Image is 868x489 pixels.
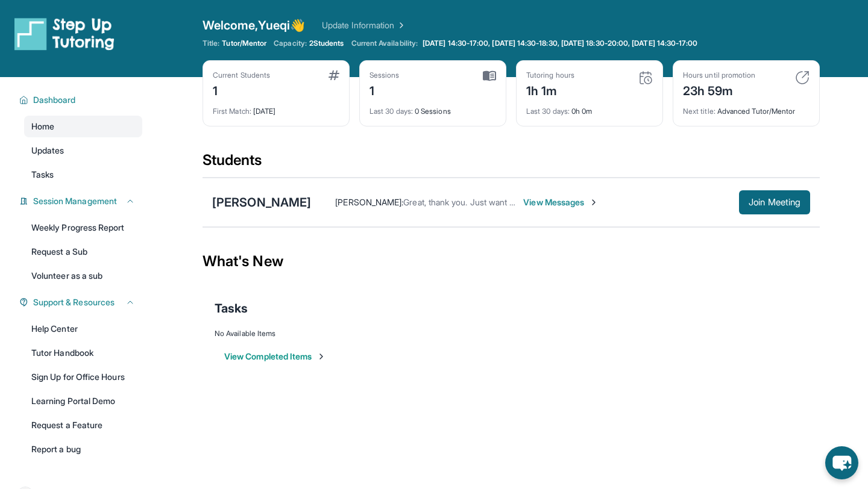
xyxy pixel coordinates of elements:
span: Current Availability: [351,39,418,48]
div: 0h 0m [526,99,653,116]
a: Learning Portal Demo [24,390,142,412]
button: Dashboard [28,94,135,106]
button: chat-button [825,446,858,479]
span: Join Meeting [749,199,800,206]
span: [DATE] 14:30-17:00, [DATE] 14:30-18:30, [DATE] 18:30-20:00, [DATE] 14:30-17:00 [423,39,697,48]
div: Sessions [370,70,400,80]
img: Chevron Right [394,19,406,31]
div: 1h 1m [526,80,574,99]
span: Last 30 days : [526,107,570,116]
div: Advanced Tutor/Mentor [683,99,810,116]
span: Home [31,120,54,132]
button: View Completed Items [224,350,326,363]
div: Hours until promotion [683,70,755,80]
a: Home [24,116,142,137]
a: Request a Feature [24,414,142,436]
button: Join Meeting [739,190,810,214]
img: card [795,70,810,85]
span: 2 Students [309,39,344,48]
a: [DATE] 14:30-17:00, [DATE] 14:30-18:30, [DATE] 18:30-20:00, [DATE] 14:30-17:00 [420,39,700,48]
span: Welcome, Yueqi 👋 [203,17,305,34]
div: 23h 59m [683,80,755,99]
span: Tasks [215,300,248,317]
span: [PERSON_NAME] : [335,197,403,207]
img: card [638,70,653,85]
a: Request a Sub [24,241,142,263]
a: Help Center [24,318,142,340]
span: View Messages [523,196,599,208]
a: Tasks [24,164,142,185]
div: Students [203,151,820,177]
span: Dashboard [33,94,76,106]
div: No Available Items [215,329,808,338]
a: Updates [24,140,142,161]
img: card [329,70,339,80]
span: Last 30 days : [370,107,413,116]
a: Update Information [322,19,406,31]
span: Updates [31,145,64,157]
div: Tutoring hours [526,70,574,80]
div: [PERSON_NAME] [212,194,311,211]
span: First Match : [213,107,251,116]
span: Session Management [33,195,117,207]
a: Weekly Progress Report [24,217,142,238]
img: logo [14,17,115,51]
span: Capacity: [274,39,307,48]
a: Report a bug [24,438,142,460]
div: [DATE] [213,99,339,116]
div: 1 [370,80,400,99]
a: Tutor Handbook [24,342,142,364]
span: Title: [203,39,219,48]
button: Session Management [28,195,135,207]
span: Tutor/Mentor [222,39,266,48]
div: Current Students [213,70,270,80]
img: card [483,70,496,81]
span: Next title : [683,107,715,116]
img: Chevron-Right [589,198,599,207]
a: Volunteer as a sub [24,265,142,287]
button: Support & Resources [28,296,135,308]
div: 1 [213,80,270,99]
div: 0 Sessions [370,99,496,116]
span: Tasks [31,169,54,181]
div: What's New [203,235,820,288]
span: Support & Resources [33,296,115,308]
a: Sign Up for Office Hours [24,366,142,388]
